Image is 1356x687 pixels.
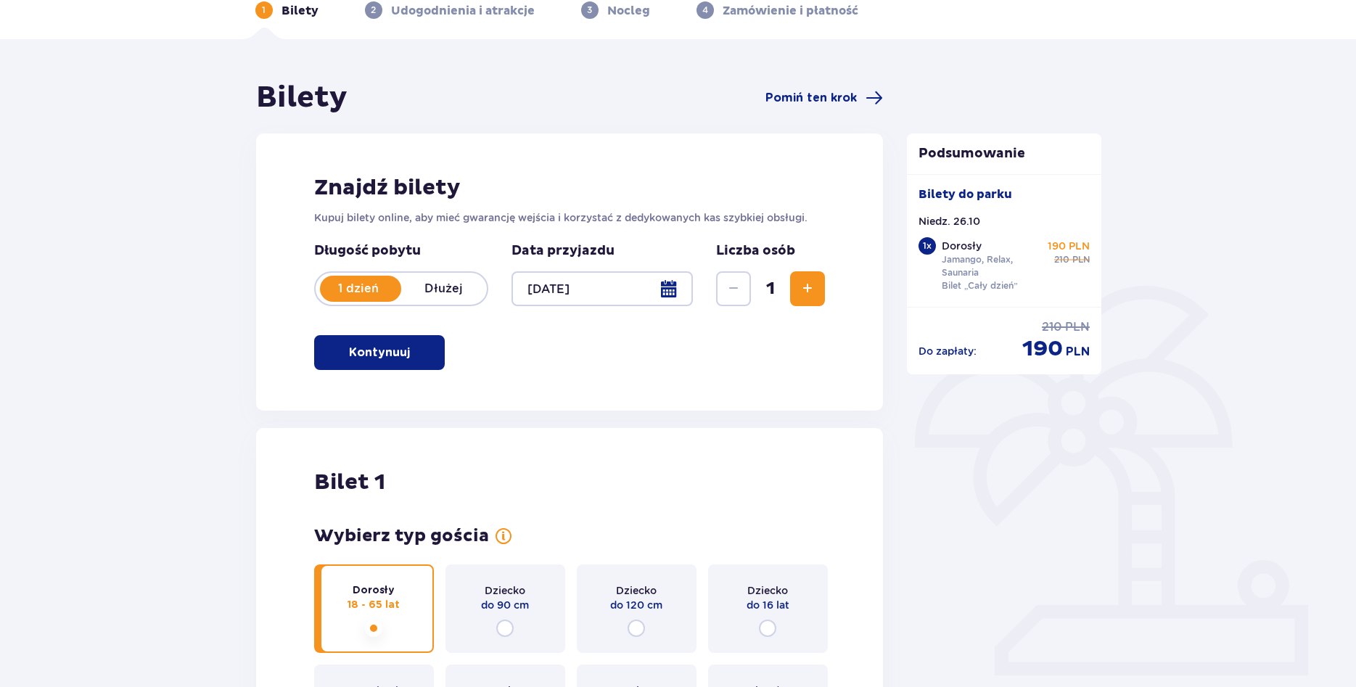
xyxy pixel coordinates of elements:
div: 1 x [919,237,936,255]
span: 190 [1022,335,1063,363]
h1: Bilety [256,80,348,116]
p: 3 [587,4,592,17]
p: Bilety [282,3,319,19]
p: Zamówienie i płatność [723,3,858,19]
span: 18 - 65 lat [348,598,400,612]
span: do 90 cm [481,598,529,612]
p: Bilety do parku [919,186,1012,202]
p: 4 [702,4,708,17]
p: 1 [262,4,266,17]
p: 1 dzień [316,281,401,297]
span: PLN [1072,253,1090,266]
p: Dłużej [401,281,487,297]
div: 4Zamówienie i płatność [697,1,858,19]
span: do 120 cm [610,598,662,612]
span: do 16 lat [747,598,789,612]
h2: Znajdź bilety [314,174,826,202]
span: 1 [754,278,787,300]
p: Bilet „Cały dzień” [942,279,1018,292]
p: Podsumowanie [907,145,1101,163]
span: 210 [1042,319,1062,335]
button: Zmniejsz [716,271,751,306]
span: Dziecko [747,583,788,598]
span: Dziecko [485,583,525,598]
p: 2 [371,4,376,17]
p: Do zapłaty : [919,344,977,358]
p: Dorosły [942,239,982,253]
p: Liczba osób [716,242,795,260]
p: Niedz. 26.10 [919,214,980,229]
span: Pomiń ten krok [765,90,857,106]
h2: Bilet 1 [314,469,385,496]
p: Udogodnienia i atrakcje [391,3,535,19]
p: Długość pobytu [314,242,488,260]
div: 1Bilety [255,1,319,19]
a: Pomiń ten krok [765,89,883,107]
span: PLN [1065,319,1090,335]
span: Dorosły [353,583,395,598]
span: Dziecko [616,583,657,598]
h3: Wybierz typ gościa [314,525,489,547]
span: 210 [1054,253,1069,266]
p: Data przyjazdu [511,242,615,260]
button: Zwiększ [790,271,825,306]
p: Jamango, Relax, Saunaria [942,253,1042,279]
p: 190 PLN [1048,239,1090,253]
p: Nocleg [607,3,650,19]
p: Kupuj bilety online, aby mieć gwarancję wejścia i korzystać z dedykowanych kas szybkiej obsługi. [314,210,826,225]
p: Kontynuuj [349,345,410,361]
div: 3Nocleg [581,1,650,19]
div: 2Udogodnienia i atrakcje [365,1,535,19]
span: PLN [1066,344,1090,360]
button: Kontynuuj [314,335,445,370]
